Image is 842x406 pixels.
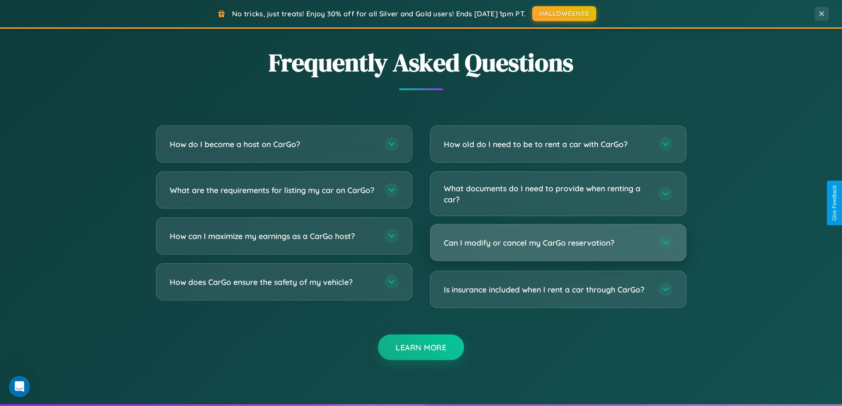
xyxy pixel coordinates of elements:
[444,237,650,248] h3: Can I modify or cancel my CarGo reservation?
[532,6,596,21] button: HALLOWEEN30
[444,183,650,205] h3: What documents do I need to provide when renting a car?
[232,9,526,18] span: No tricks, just treats! Enjoy 30% off for all Silver and Gold users! Ends [DATE] 1pm PT.
[170,231,376,242] h3: How can I maximize my earnings as a CarGo host?
[378,334,464,360] button: Learn More
[444,284,650,295] h3: Is insurance included when I rent a car through CarGo?
[9,376,30,397] iframe: Intercom live chat
[444,139,650,150] h3: How old do I need to be to rent a car with CarGo?
[831,185,838,221] div: Give Feedback
[170,185,376,196] h3: What are the requirements for listing my car on CarGo?
[170,277,376,288] h3: How does CarGo ensure the safety of my vehicle?
[156,46,686,80] h2: Frequently Asked Questions
[170,139,376,150] h3: How do I become a host on CarGo?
